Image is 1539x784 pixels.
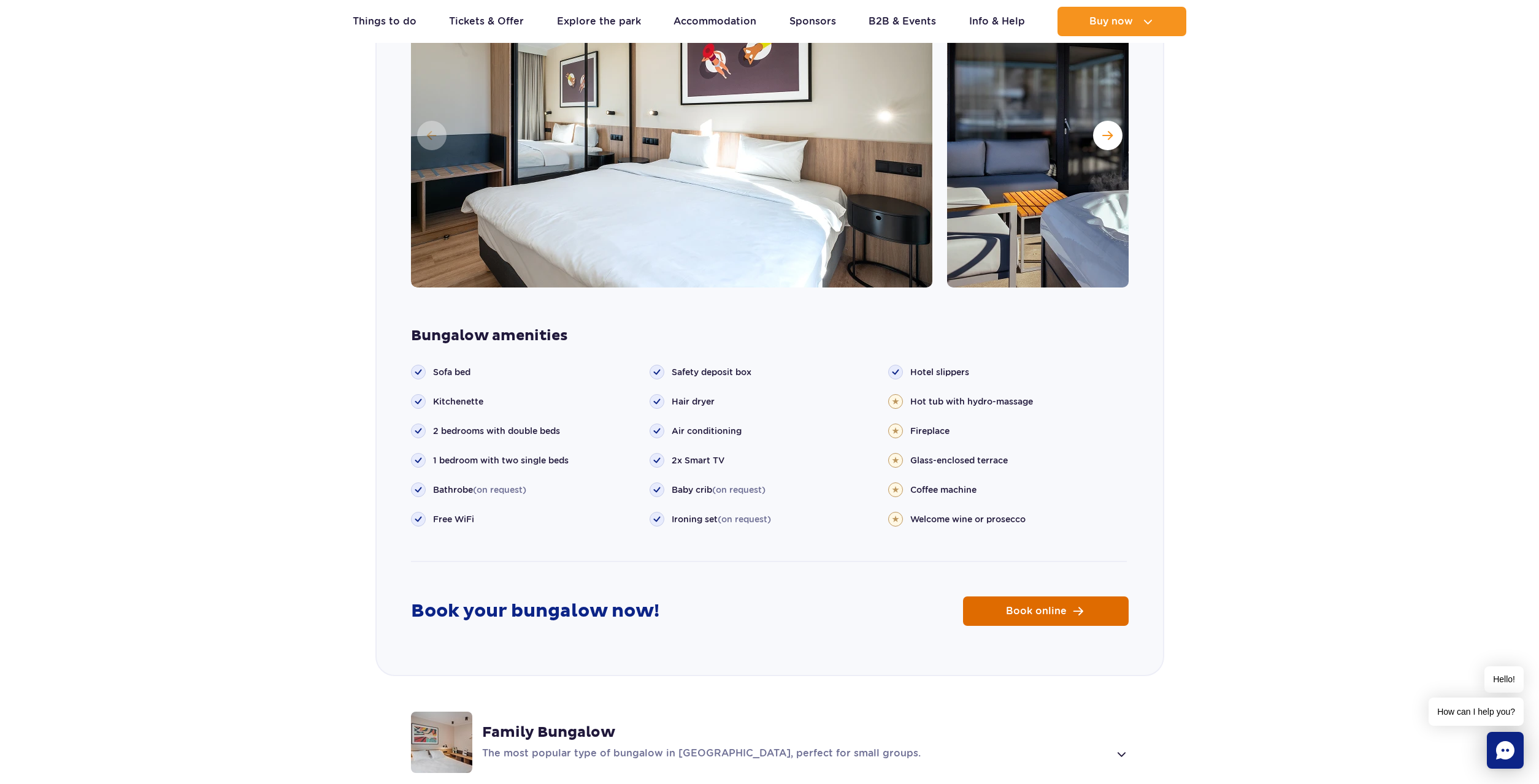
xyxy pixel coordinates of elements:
[969,7,1025,36] a: Info & Help
[910,513,1026,525] span: Welcome wine or prosecco
[473,485,526,495] span: (on request)
[1429,698,1524,726] span: How can I help you?
[433,395,483,408] span: Kitchenette
[1089,16,1133,27] span: Buy now
[433,366,470,378] span: Sofa bed
[433,484,526,496] span: Bathrobe
[910,484,977,496] span: Coffee machine
[482,747,1110,761] p: The most popular type of bungalow in [GEOGRAPHIC_DATA], perfect for small groups.
[910,395,1033,408] span: Hot tub with hydro-massage
[674,7,756,36] a: Accommodation
[1093,121,1123,150] button: Next slide
[411,599,659,623] strong: Book your bungalow now!
[1487,732,1524,769] div: Chat
[411,327,1129,345] strong: Bungalow amenities
[712,485,766,495] span: (on request)
[1484,666,1524,693] span: Hello!
[910,366,969,378] span: Hotel slippers
[910,454,1008,466] span: Glass-enclosed terrace
[869,7,936,36] a: B2B & Events
[672,513,771,525] span: Ironing set
[672,366,751,378] span: Safety deposit box
[672,395,715,408] span: Hair dryer
[433,425,560,437] span: 2 bedrooms with double beds
[672,454,724,466] span: 2x Smart TV
[557,7,641,36] a: Explore the park
[718,514,771,524] span: (on request)
[433,454,569,466] span: 1 bedroom with two single beds
[789,7,836,36] a: Sponsors
[1057,7,1186,36] button: Buy now
[672,484,766,496] span: Baby crib
[1006,606,1067,616] span: Book online
[449,7,524,36] a: Tickets & Offer
[433,513,474,525] span: Free WiFi
[910,425,950,437] span: Fireplace
[482,723,615,742] strong: Family Bungalow
[963,596,1129,626] a: Book online
[353,7,416,36] a: Things to do
[672,425,742,437] span: Air conditioning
